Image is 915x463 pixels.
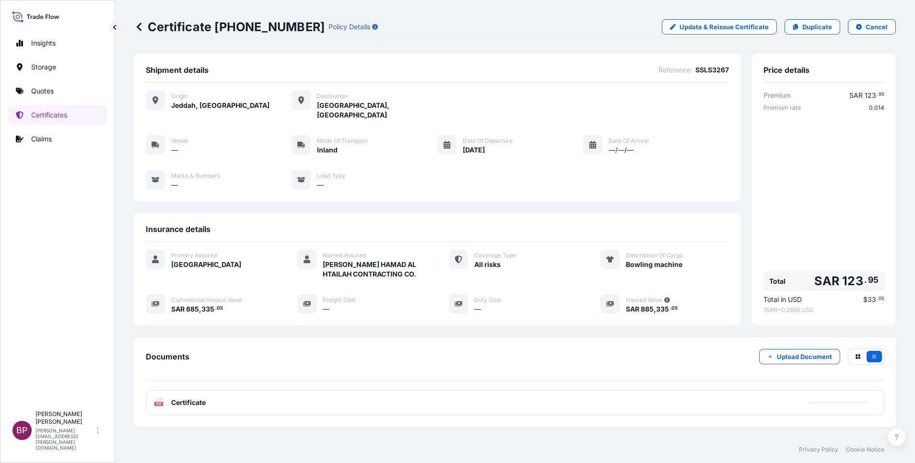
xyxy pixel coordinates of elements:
span: 05 [879,297,884,301]
span: Vessel [171,137,188,145]
p: Certificates [31,110,67,120]
span: SAR [171,306,185,313]
a: Storage [8,58,107,77]
span: 95 [868,277,879,283]
span: [GEOGRAPHIC_DATA], [GEOGRAPHIC_DATA] [317,101,437,120]
span: Duty Cost [474,296,501,304]
a: Cookie Notice [846,446,884,453]
span: Reference : [658,65,692,75]
span: 335 [201,306,214,313]
a: Claims [8,129,107,149]
p: [PERSON_NAME] [PERSON_NAME] [35,410,95,426]
span: 0.014 [869,104,884,112]
span: — [323,304,329,314]
p: [PERSON_NAME][EMAIL_ADDRESS][PERSON_NAME][DOMAIN_NAME] [35,428,95,451]
button: Cancel [848,19,896,35]
span: 123 [865,92,876,99]
p: Quotes [31,86,54,96]
span: , [199,306,201,313]
span: —/—/— [609,145,633,155]
span: SAR [626,306,639,313]
span: 33 [868,296,876,303]
span: — [171,180,178,190]
span: Insured Value [626,296,662,304]
span: Commercial Invoice Value [171,296,242,304]
span: All risks [474,260,501,269]
span: Mode of Transport [317,137,368,145]
span: . [877,93,878,96]
a: Update & Reissue Certificate [662,19,777,35]
a: Privacy Policy [799,446,838,453]
span: Price details [763,65,809,75]
span: Named Assured [323,252,366,259]
span: Date of Departure [463,137,513,145]
span: . [877,297,878,301]
p: Insights [31,38,56,48]
span: — [171,145,178,155]
span: Destination [317,93,348,100]
span: . [215,307,216,310]
a: Quotes [8,81,107,101]
span: Jeddah, [GEOGRAPHIC_DATA] [171,101,270,110]
span: Total in USD [763,295,802,304]
span: — [474,304,481,314]
p: Update & Reissue Certificate [680,22,769,32]
a: Insights [8,34,107,53]
span: 1 SAR = 0.2666 USD [763,306,884,314]
span: Bowling machine [626,260,682,269]
span: [DATE] [463,145,485,155]
p: Duplicate [802,22,832,32]
span: BP [16,426,28,435]
span: 05 [217,307,223,310]
span: — [317,180,324,190]
button: Upload Document [759,349,840,364]
p: Certificate [PHONE_NUMBER] [134,19,325,35]
span: [PERSON_NAME] HAMAD AL HTAILAH CONTRACTING CO. [323,260,426,279]
span: Description Of Cargo [626,252,683,259]
p: Storage [31,62,56,72]
text: PDF [156,402,162,405]
span: SAR [849,92,863,99]
span: . [669,307,671,310]
span: 123 [842,275,863,287]
span: Certificate [171,398,206,407]
span: 95 [879,93,884,96]
span: SSLS3267 [695,65,729,75]
a: Certificates [8,105,107,125]
span: . [864,277,867,283]
span: Shipment details [146,65,209,75]
span: , [654,306,656,313]
span: Primary Assured [171,252,217,259]
span: Premium rate [763,104,801,112]
p: Cancel [866,22,888,32]
span: Date of Arrival [609,137,649,145]
a: Duplicate [785,19,840,35]
span: [GEOGRAPHIC_DATA] [171,260,241,269]
span: 885 [641,306,654,313]
p: Upload Document [777,352,832,361]
span: Load Type [317,172,345,180]
span: Premium [763,91,791,100]
span: 05 [671,307,678,310]
p: Claims [31,134,52,144]
span: Origin [171,93,188,100]
span: Insurance details [146,224,211,234]
span: Documents [146,352,189,361]
p: Policy Details [328,22,370,32]
span: Marks & Numbers [171,172,220,180]
span: $ [863,296,868,303]
span: Coverage Type [474,252,516,259]
span: 335 [656,306,669,313]
span: Freight Cost [323,296,356,304]
span: Total [769,277,786,286]
span: Inland [317,145,338,155]
span: SAR [814,275,839,287]
span: 885 [186,306,199,313]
